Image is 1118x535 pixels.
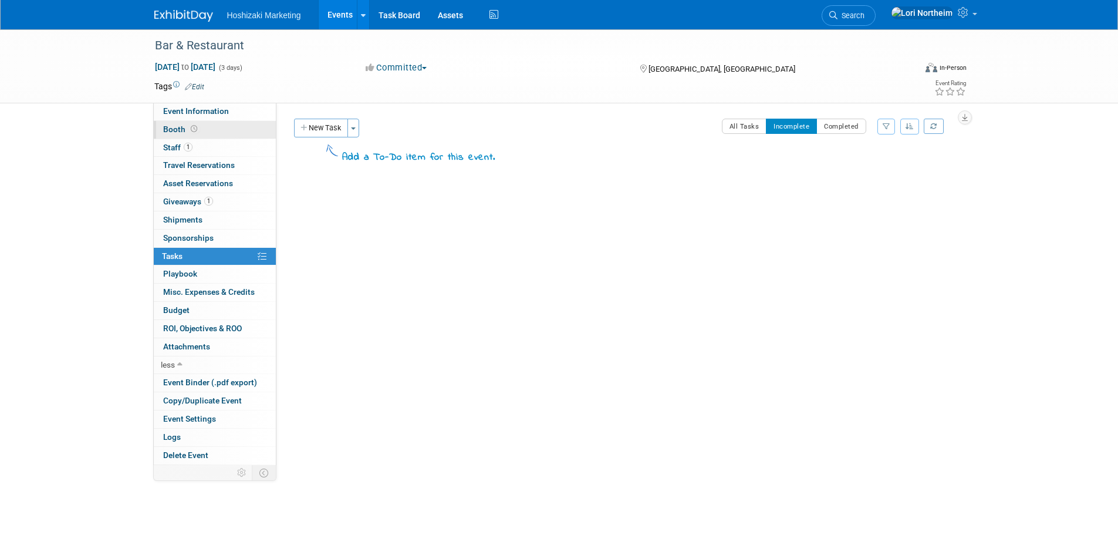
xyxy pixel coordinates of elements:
[163,197,213,206] span: Giveaways
[163,324,242,333] span: ROI, Objectives & ROO
[163,215,202,224] span: Shipments
[154,392,276,410] a: Copy/Duplicate Event
[822,5,876,26] a: Search
[154,62,216,72] span: [DATE] [DATE]
[154,139,276,157] a: Staff1
[184,143,192,152] span: 1
[185,83,204,91] a: Edit
[154,157,276,174] a: Travel Reservations
[163,414,216,423] span: Event Settings
[154,410,276,428] a: Event Settings
[163,342,210,351] span: Attachments
[154,80,204,92] td: Tags
[163,269,197,278] span: Playbook
[766,119,817,134] button: Incomplete
[154,284,276,301] a: Misc. Expenses & Credits
[934,80,966,86] div: Event Rating
[161,360,175,369] span: less
[154,374,276,392] a: Event Binder (.pdf export)
[163,396,242,405] span: Copy/Duplicate Event
[232,465,252,480] td: Personalize Event Tab Strip
[218,64,242,72] span: (3 days)
[154,193,276,211] a: Giveaways1
[163,287,255,297] span: Misc. Expenses & Credits
[294,119,348,137] button: New Task
[154,429,276,446] a: Logs
[362,62,431,74] button: Committed
[162,251,183,261] span: Tasks
[926,63,937,72] img: Format-Inperson.png
[154,302,276,319] a: Budget
[227,11,301,20] span: Hoshizaki Marketing
[154,10,213,22] img: ExhibitDay
[154,211,276,229] a: Shipments
[891,6,953,19] img: Lori Northeim
[163,305,190,315] span: Budget
[163,233,214,243] span: Sponsorships
[163,179,233,188] span: Asset Reservations
[154,175,276,193] a: Asset Reservations
[163,125,200,134] span: Booth
[163,106,229,116] span: Event Information
[180,62,191,72] span: to
[252,465,276,480] td: Toggle Event Tabs
[163,160,235,170] span: Travel Reservations
[924,119,944,134] a: Refresh
[154,103,276,120] a: Event Information
[154,248,276,265] a: Tasks
[722,119,767,134] button: All Tasks
[163,432,181,442] span: Logs
[816,119,866,134] button: Completed
[154,121,276,139] a: Booth
[154,230,276,247] a: Sponsorships
[939,63,967,72] div: In-Person
[163,378,257,387] span: Event Binder (.pdf export)
[846,61,967,79] div: Event Format
[204,197,213,206] span: 1
[151,35,898,56] div: Bar & Restaurant
[154,320,276,338] a: ROI, Objectives & ROO
[163,450,208,460] span: Delete Event
[154,265,276,283] a: Playbook
[154,447,276,465] a: Delete Event
[342,151,495,165] div: Add a To-Do item for this event.
[188,125,200,133] span: Booth not reserved yet
[163,143,192,152] span: Staff
[154,338,276,356] a: Attachments
[837,11,864,20] span: Search
[154,356,276,374] a: less
[648,65,795,73] span: [GEOGRAPHIC_DATA], [GEOGRAPHIC_DATA]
